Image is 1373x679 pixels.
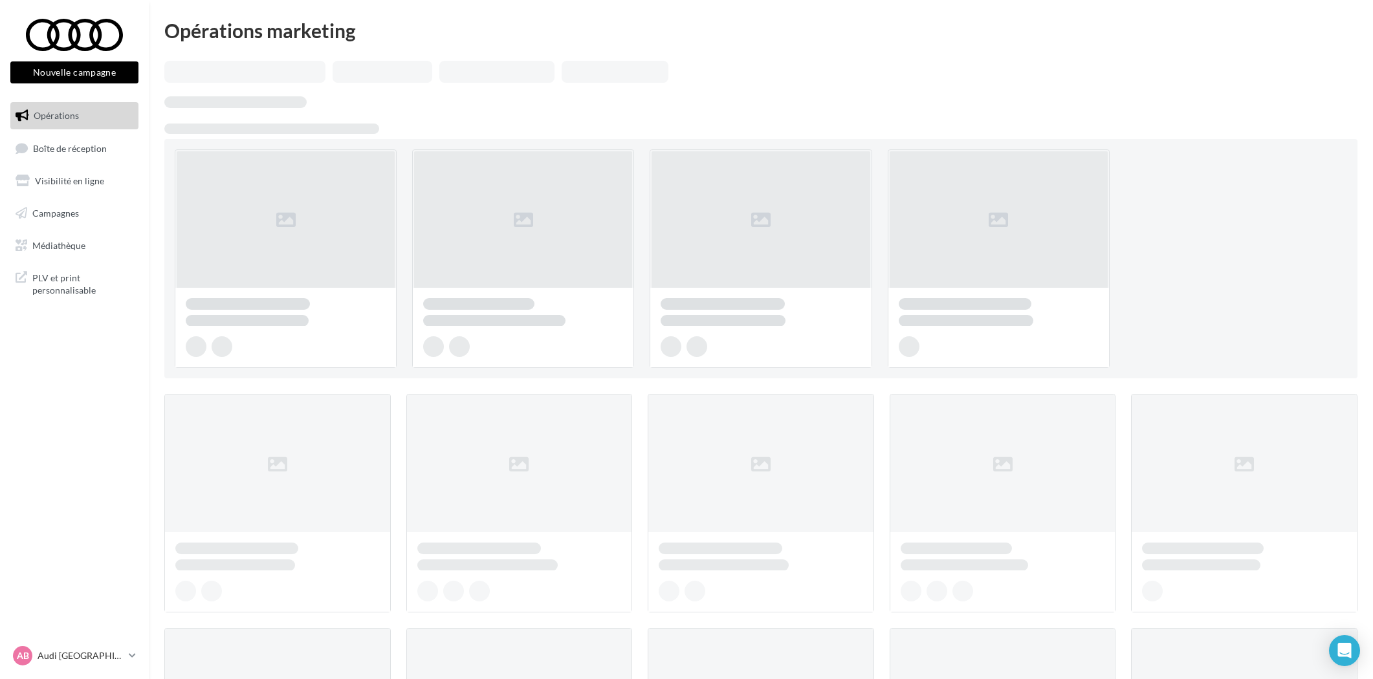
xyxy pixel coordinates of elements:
span: AB [17,649,29,662]
span: PLV et print personnalisable [32,269,133,297]
div: Open Intercom Messenger [1329,635,1360,666]
span: Médiathèque [32,239,85,250]
span: Opérations [34,110,79,121]
button: Nouvelle campagne [10,61,138,83]
a: Visibilité en ligne [8,167,141,195]
span: Visibilité en ligne [35,175,104,186]
p: Audi [GEOGRAPHIC_DATA] [38,649,124,662]
a: Médiathèque [8,232,141,259]
a: AB Audi [GEOGRAPHIC_DATA] [10,643,138,668]
div: Opérations marketing [164,21,1357,40]
span: Boîte de réception [33,142,107,153]
span: Campagnes [32,208,79,219]
a: Opérations [8,102,141,129]
a: Boîte de réception [8,135,141,162]
a: PLV et print personnalisable [8,264,141,302]
a: Campagnes [8,200,141,227]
